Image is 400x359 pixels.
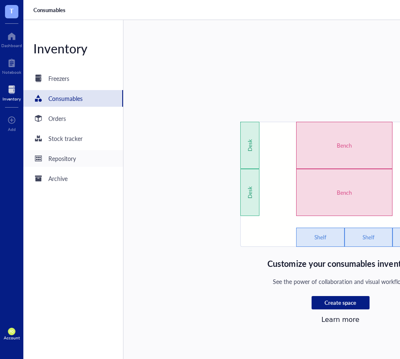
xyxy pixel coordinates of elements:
[23,170,123,187] a: Archive
[48,174,68,183] div: Archive
[33,6,67,14] a: Consumables
[4,335,20,340] div: Account
[48,94,83,103] div: Consumables
[10,330,14,334] span: PO
[23,40,123,57] div: Inventory
[48,134,83,143] div: Stock tracker
[10,5,14,16] span: T
[8,127,16,132] div: Add
[23,70,123,87] a: Freezers
[23,90,123,107] a: Consumables
[2,56,21,75] a: Notebook
[1,43,22,48] div: Dashboard
[23,110,123,127] a: Orders
[312,296,370,309] button: Create space
[48,74,69,83] div: Freezers
[23,130,123,147] a: Stock tracker
[3,83,21,101] a: Inventory
[321,316,359,324] a: Learn more
[1,30,22,48] a: Dashboard
[23,150,123,167] a: Repository
[2,70,21,75] div: Notebook
[325,299,356,306] span: Create space
[3,96,21,101] div: Inventory
[48,114,66,123] div: Orders
[48,154,76,163] div: Repository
